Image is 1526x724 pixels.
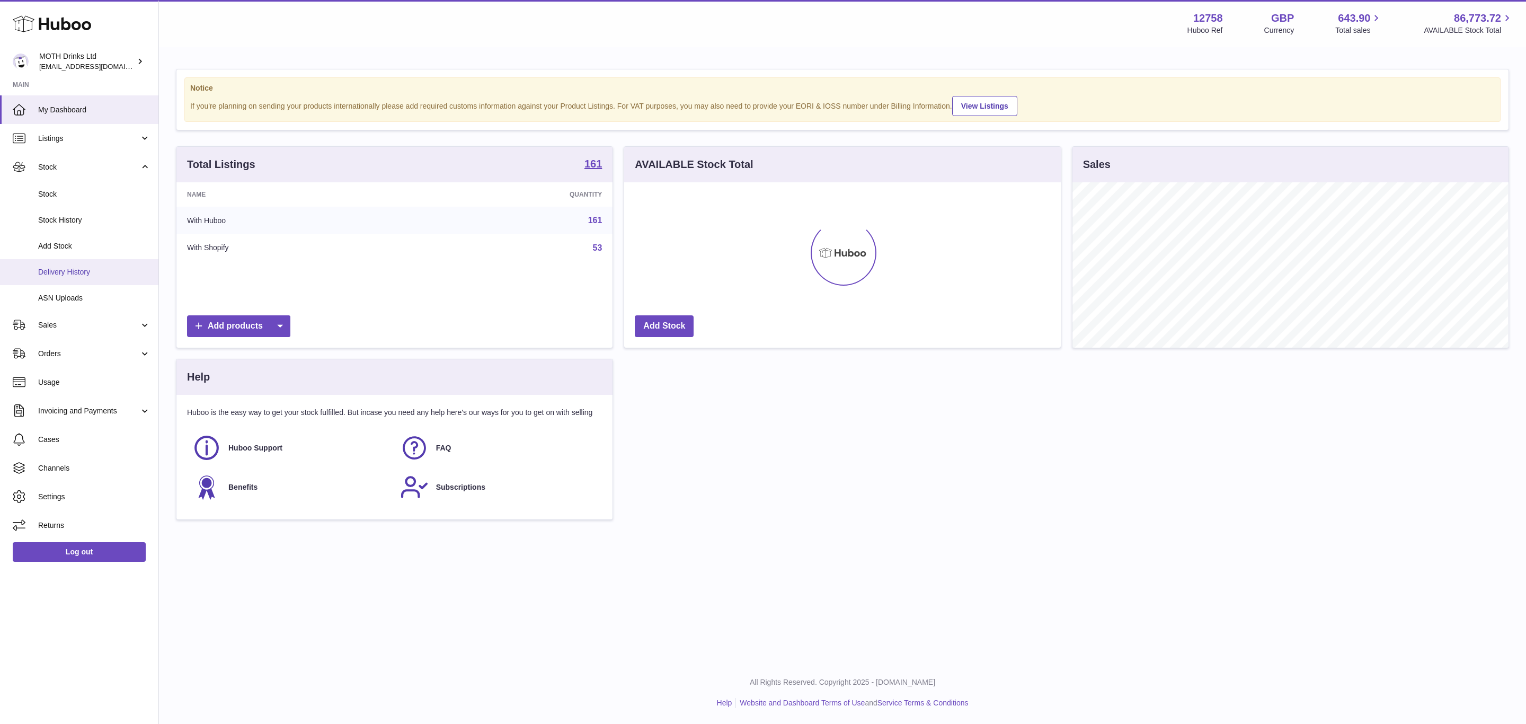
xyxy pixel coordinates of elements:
span: FAQ [436,443,451,453]
span: Stock History [38,215,150,225]
strong: GBP [1271,11,1294,25]
span: Total sales [1335,25,1382,36]
span: Stock [38,189,150,199]
strong: Notice [190,83,1495,93]
strong: 161 [584,158,602,169]
h3: Total Listings [187,157,255,172]
span: Add Stock [38,241,150,251]
span: Stock [38,162,139,172]
span: Invoicing and Payments [38,406,139,416]
a: Help [717,699,732,707]
a: FAQ [400,434,597,462]
span: Listings [38,134,139,144]
p: All Rights Reserved. Copyright 2025 - [DOMAIN_NAME] [167,677,1518,687]
a: Add products [187,315,290,337]
a: Service Terms & Conditions [877,699,969,707]
p: Huboo is the easy way to get your stock fulfilled. But incase you need any help here's our ways f... [187,408,602,418]
span: 643.90 [1338,11,1370,25]
a: Benefits [192,473,389,501]
a: Website and Dashboard Terms of Use [740,699,865,707]
span: Usage [38,377,150,387]
span: Channels [38,463,150,473]
a: Huboo Support [192,434,389,462]
span: Orders [38,349,139,359]
h3: Help [187,370,210,384]
span: Returns [38,520,150,531]
td: With Huboo [176,207,412,234]
a: 53 [593,243,602,252]
span: Benefits [228,482,258,492]
th: Quantity [412,182,613,207]
a: Add Stock [635,315,694,337]
strong: 12758 [1193,11,1223,25]
span: Settings [38,492,150,502]
a: 161 [584,158,602,171]
span: ASN Uploads [38,293,150,303]
a: View Listings [952,96,1017,116]
span: My Dashboard [38,105,150,115]
li: and [736,698,968,708]
div: MOTH Drinks Ltd [39,51,135,72]
h3: Sales [1083,157,1111,172]
a: Log out [13,542,146,561]
td: With Shopify [176,234,412,262]
a: 643.90 Total sales [1335,11,1382,36]
span: 86,773.72 [1454,11,1501,25]
span: [EMAIL_ADDRESS][DOMAIN_NAME] [39,62,156,70]
span: Huboo Support [228,443,282,453]
a: 86,773.72 AVAILABLE Stock Total [1424,11,1513,36]
div: Currency [1264,25,1294,36]
div: Huboo Ref [1187,25,1223,36]
img: internalAdmin-12758@internal.huboo.com [13,54,29,69]
h3: AVAILABLE Stock Total [635,157,753,172]
span: Delivery History [38,267,150,277]
a: Subscriptions [400,473,597,501]
span: Sales [38,320,139,330]
span: AVAILABLE Stock Total [1424,25,1513,36]
span: Subscriptions [436,482,485,492]
th: Name [176,182,412,207]
a: 161 [588,216,602,225]
div: If you're planning on sending your products internationally please add required customs informati... [190,94,1495,116]
span: Cases [38,435,150,445]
